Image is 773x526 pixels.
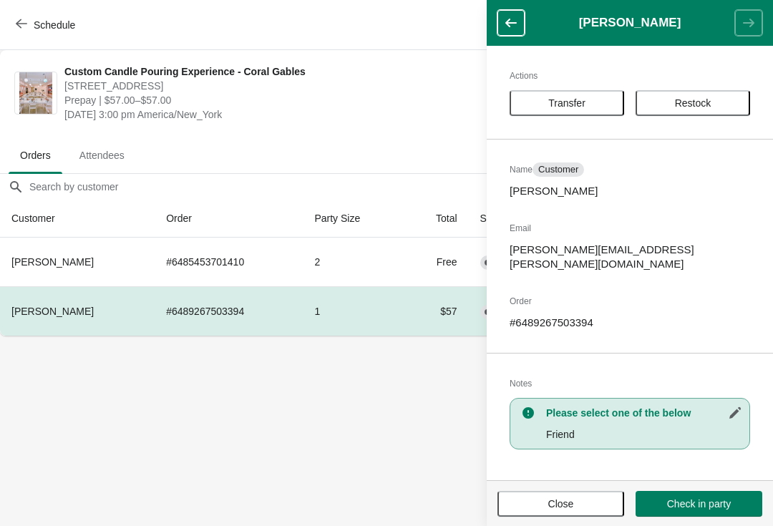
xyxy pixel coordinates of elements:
[497,491,624,517] button: Close
[64,107,497,122] span: [DATE] 3:00 pm America/New_York
[64,79,497,93] span: [STREET_ADDRESS]
[19,72,53,114] img: Custom Candle Pouring Experience - Coral Gables
[675,97,711,109] span: Restock
[7,12,87,38] button: Schedule
[636,90,750,116] button: Restock
[64,93,497,107] span: Prepay | $57.00–$57.00
[155,286,303,336] td: # 6489267503394
[510,243,750,271] p: [PERSON_NAME][EMAIL_ADDRESS][PERSON_NAME][DOMAIN_NAME]
[510,294,750,308] h2: Order
[155,238,303,286] td: # 6485453701410
[404,200,468,238] th: Total
[155,200,303,238] th: Order
[510,162,750,177] h2: Name
[510,376,750,391] h2: Notes
[11,306,94,317] span: [PERSON_NAME]
[29,174,773,200] input: Search by customer
[636,491,762,517] button: Check in party
[469,200,557,238] th: Status
[510,90,624,116] button: Transfer
[510,184,750,198] p: [PERSON_NAME]
[538,164,578,175] span: Customer
[510,316,750,330] p: # 6489267503394
[404,286,468,336] td: $57
[9,142,62,168] span: Orders
[525,16,735,30] h1: [PERSON_NAME]
[546,427,742,442] p: Friend
[546,406,742,420] h3: Please select one of the below
[303,286,404,336] td: 1
[303,200,404,238] th: Party Size
[510,69,750,83] h2: Actions
[667,498,731,510] span: Check in party
[548,97,585,109] span: Transfer
[11,256,94,268] span: [PERSON_NAME]
[510,221,750,235] h2: Email
[548,498,574,510] span: Close
[64,64,497,79] span: Custom Candle Pouring Experience - Coral Gables
[404,238,468,286] td: Free
[303,238,404,286] td: 2
[34,19,75,31] span: Schedule
[68,142,136,168] span: Attendees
